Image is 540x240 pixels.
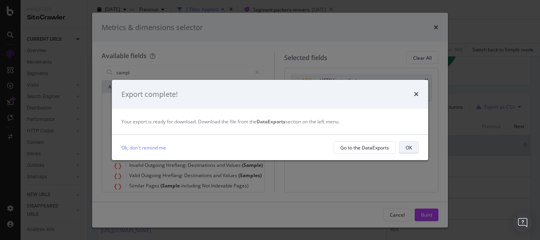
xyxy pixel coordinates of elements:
div: OK [406,144,412,151]
button: Go to the DataExports [334,141,396,154]
button: OK [399,141,419,154]
div: Your export is ready for download. Download the file from the [121,118,419,125]
span: section on the left menu. [257,118,340,125]
a: Ok, don't remind me [121,144,166,152]
div: Go to the DataExports [340,144,389,151]
div: Open Intercom Messenger [513,213,532,232]
div: Export complete! [121,89,178,100]
div: modal [112,80,428,161]
div: times [414,89,419,100]
strong: DataExports [257,118,285,125]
